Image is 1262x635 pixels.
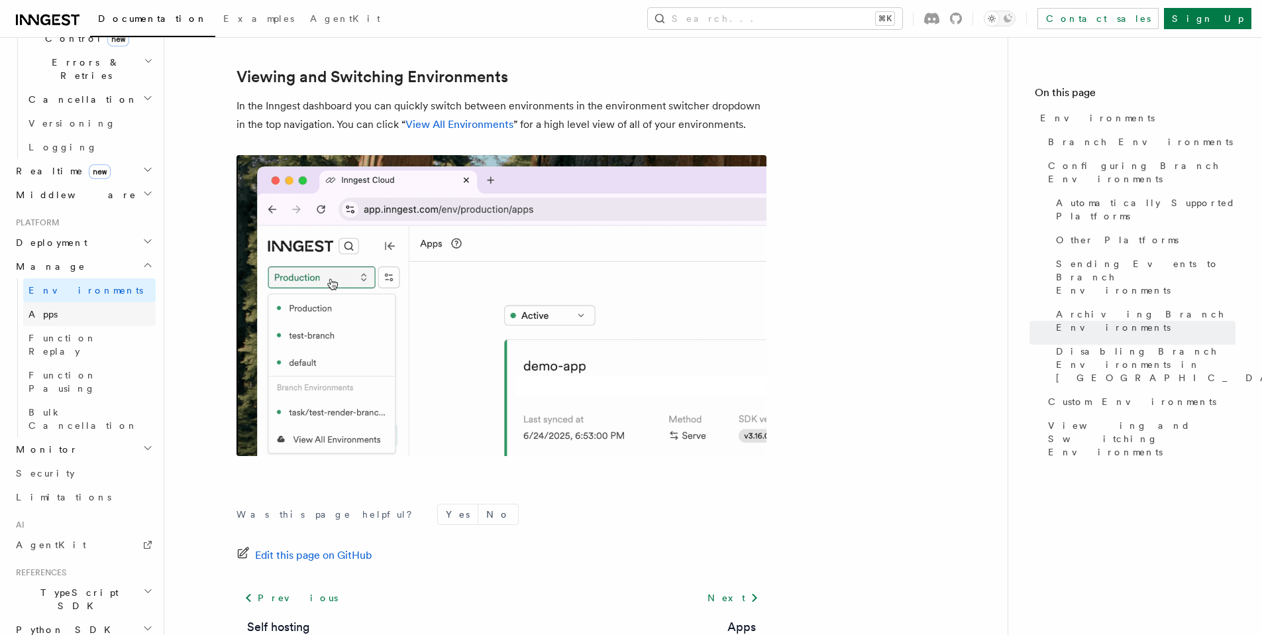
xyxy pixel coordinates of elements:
[11,183,156,207] button: Middleware
[23,326,156,363] a: Function Replay
[89,164,111,179] span: new
[1056,308,1236,334] span: Archiving Branch Environments
[11,260,85,273] span: Manage
[23,93,138,106] span: Cancellation
[700,586,766,610] a: Next
[11,461,156,485] a: Security
[28,370,97,394] span: Function Pausing
[11,217,60,228] span: Platform
[237,508,421,521] p: Was this page helpful?
[28,285,143,296] span: Environments
[1040,111,1155,125] span: Environments
[1048,419,1236,459] span: Viewing and Switching Environments
[28,142,97,152] span: Logging
[16,540,86,550] span: AgentKit
[1043,414,1236,464] a: Viewing and Switching Environments
[11,231,156,255] button: Deployment
[28,118,116,129] span: Versioning
[1037,8,1159,29] a: Contact sales
[1048,159,1236,186] span: Configuring Branch Environments
[11,443,78,456] span: Monitor
[1035,85,1236,106] h4: On this page
[23,50,156,87] button: Errors & Retries
[237,155,766,456] img: The environment switcher dropdown menu in the Inngest dashboard
[23,400,156,437] a: Bulk Cancellation
[1051,302,1236,339] a: Archiving Branch Environments
[23,278,156,302] a: Environments
[1051,339,1236,390] a: Disabling Branch Environments in [GEOGRAPHIC_DATA]
[1051,228,1236,252] a: Other Platforms
[90,4,215,37] a: Documentation
[23,87,156,111] button: Cancellation
[23,56,144,82] span: Errors & Retries
[1043,390,1236,414] a: Custom Environments
[11,255,156,278] button: Manage
[107,32,129,46] span: new
[1048,395,1216,408] span: Custom Environments
[11,188,136,202] span: Middleware
[23,135,156,159] a: Logging
[223,13,294,24] span: Examples
[984,11,1016,27] button: Toggle dark mode
[11,567,66,578] span: References
[1056,233,1179,247] span: Other Platforms
[478,504,518,524] button: No
[11,159,156,183] button: Realtimenew
[876,12,894,25] kbd: ⌘K
[11,164,111,178] span: Realtime
[1051,191,1236,228] a: Automatically Supported Platforms
[1164,8,1251,29] a: Sign Up
[16,468,75,479] span: Security
[237,586,346,610] a: Previous
[648,8,902,29] button: Search...⌘K
[1043,154,1236,191] a: Configuring Branch Environments
[28,333,97,357] span: Function Replay
[28,309,58,319] span: Apps
[11,581,156,618] button: TypeScript SDK
[23,302,156,326] a: Apps
[215,4,302,36] a: Examples
[11,485,156,509] a: Limitations
[23,363,156,400] a: Function Pausing
[11,586,143,612] span: TypeScript SDK
[11,437,156,461] button: Monitor
[1056,257,1236,297] span: Sending Events to Branch Environments
[255,546,372,565] span: Edit this page on GitHub
[28,407,138,431] span: Bulk Cancellation
[237,68,508,86] a: Viewing and Switching Environments
[237,546,372,565] a: Edit this page on GitHub
[1043,130,1236,154] a: Branch Environments
[11,533,156,557] a: AgentKit
[11,520,25,530] span: AI
[438,504,478,524] button: Yes
[310,13,380,24] span: AgentKit
[1048,135,1233,148] span: Branch Environments
[1051,252,1236,302] a: Sending Events to Branch Environments
[11,278,156,437] div: Manage
[23,111,156,135] a: Versioning
[405,118,513,131] a: View All Environments
[302,4,388,36] a: AgentKit
[1035,106,1236,130] a: Environments
[98,13,207,24] span: Documentation
[1056,196,1236,223] span: Automatically Supported Platforms
[16,492,111,502] span: Limitations
[237,97,766,134] p: In the Inngest dashboard you can quickly switch between environments in the environment switcher ...
[11,236,87,249] span: Deployment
